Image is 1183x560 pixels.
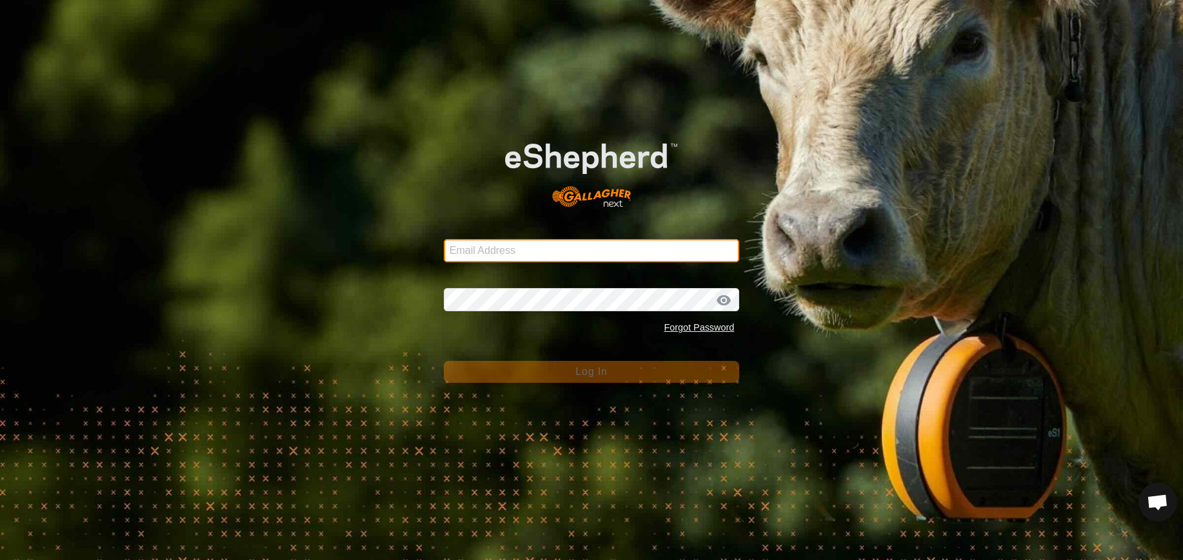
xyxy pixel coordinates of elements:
a: Forgot Password [664,322,734,333]
input: Email Address [444,239,740,262]
span: Log In [575,366,607,377]
a: Open chat [1138,483,1177,521]
img: E-shepherd Logo [473,119,710,219]
button: Log In [444,361,740,383]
